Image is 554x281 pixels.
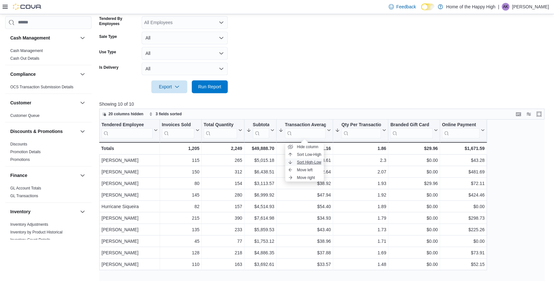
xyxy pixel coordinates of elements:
[442,214,485,222] div: $298.73
[297,167,312,172] span: Move left
[101,214,158,222] div: [PERSON_NAME]
[5,184,92,202] div: Finance
[246,180,274,187] div: $3,113.57
[204,168,242,176] div: 312
[285,143,324,151] button: Hide column
[442,237,485,245] div: $0.00
[390,168,438,176] div: $0.00
[162,122,194,138] div: Invoices Sold
[246,249,274,257] div: $4,886.35
[278,122,331,138] button: Transaction Average
[335,203,386,210] div: 1.89
[297,175,315,180] span: Move right
[335,191,386,199] div: 1.92
[101,145,158,152] div: Totals
[10,100,31,106] h3: Customer
[278,180,331,187] div: $38.92
[101,260,158,268] div: [PERSON_NAME]
[421,4,435,10] input: Dark Mode
[204,214,242,222] div: 390
[512,3,549,11] p: [PERSON_NAME]
[253,122,269,138] div: Subtotal
[335,260,386,268] div: 1.48
[162,260,199,268] div: 110
[204,145,242,152] div: 2,249
[246,226,274,233] div: $5,859.53
[442,122,485,138] button: Online Payment
[204,122,237,128] div: Total Quantity
[390,249,438,257] div: $0.00
[278,191,331,199] div: $47.94
[100,110,146,118] button: 20 columns hidden
[390,180,438,187] div: $29.96
[10,186,41,191] span: GL Account Totals
[101,122,153,138] div: Tendered Employee
[442,168,485,176] div: $481.69
[101,122,153,128] div: Tendered Employee
[514,110,522,118] button: Keyboard shortcuts
[10,194,38,198] a: GL Transactions
[204,203,242,210] div: 157
[10,208,77,215] button: Inventory
[335,180,386,187] div: 1.93
[10,35,50,41] h3: Cash Management
[390,237,438,245] div: $0.00
[10,84,74,90] span: OCS Transaction Submission Details
[285,151,324,158] button: Sort Low-High
[79,127,86,135] button: Discounts & Promotions
[5,112,92,122] div: Customer
[10,142,27,146] a: Discounts
[10,128,77,135] button: Discounts & Promotions
[390,214,438,222] div: $0.00
[5,140,92,166] div: Discounts & Promotions
[99,101,549,107] p: Showing 10 of 10
[390,156,438,164] div: $0.00
[162,203,199,210] div: 82
[10,48,43,53] a: Cash Management
[335,214,386,222] div: 1.79
[204,249,242,257] div: 218
[285,166,324,174] button: Move left
[192,80,228,93] button: Run Report
[278,203,331,210] div: $54.40
[79,171,86,179] button: Finance
[442,203,485,210] div: $0.00
[10,157,30,162] a: Promotions
[204,260,242,268] div: 163
[162,226,199,233] div: 135
[525,110,532,118] button: Display options
[246,122,274,138] button: Subtotal
[278,156,331,164] div: $43.61
[442,260,485,268] div: $52.15
[99,65,119,70] label: Is Delivery
[390,226,438,233] div: $0.00
[390,122,433,128] div: Branded Gift Card
[278,260,331,268] div: $33.57
[246,260,274,268] div: $3,692.61
[285,122,326,128] div: Transaction Average
[151,80,187,93] button: Export
[10,100,77,106] button: Customer
[335,122,386,138] button: Qty Per Transaction
[246,145,274,152] div: $49,888.70
[204,237,242,245] div: 77
[390,191,438,199] div: $0.00
[442,249,485,257] div: $73.91
[335,249,386,257] div: 1.69
[10,48,43,53] span: Cash Management
[390,145,438,152] div: $29.96
[10,113,40,118] a: Customer Queue
[297,152,321,157] span: Sort Low-High
[10,56,40,61] a: Cash Out Details
[285,122,326,138] div: Transaction Average
[204,191,242,199] div: 280
[219,20,224,25] button: Open list of options
[10,172,77,179] button: Finance
[10,222,48,227] span: Inventory Adjustments
[502,3,509,11] div: Amelia Kehrig
[246,168,274,176] div: $6,438.51
[442,226,485,233] div: $225.26
[162,168,199,176] div: 150
[10,142,27,147] span: Discounts
[278,168,331,176] div: $42.64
